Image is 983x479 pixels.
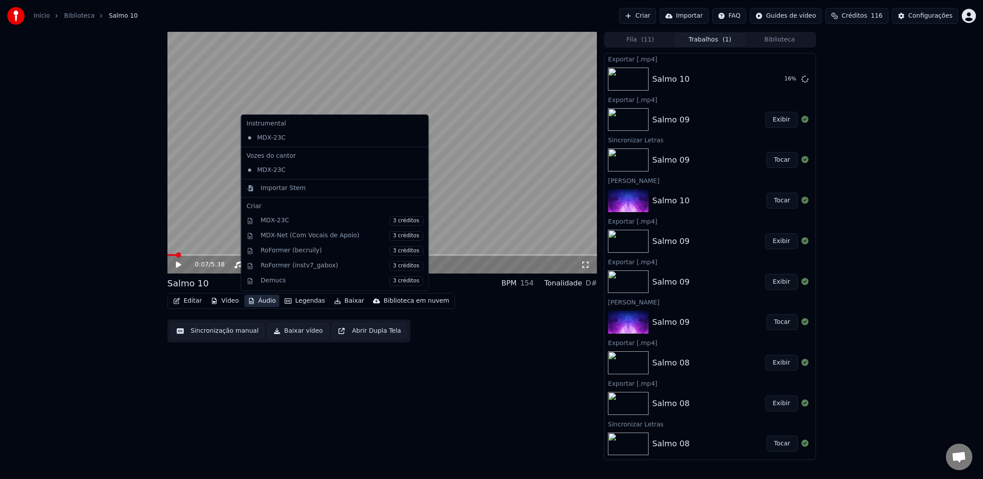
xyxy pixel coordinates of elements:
[652,437,690,450] div: Salmo 08
[871,11,883,20] span: 116
[261,246,423,256] div: RoFormer (becruily)
[767,152,798,168] button: Tocar
[767,314,798,330] button: Tocar
[604,297,815,307] div: [PERSON_NAME]
[641,35,654,44] span: ( 11 )
[281,295,328,307] button: Legendas
[605,34,675,46] button: Fila
[195,260,209,269] span: 0:07
[908,11,953,20] div: Configurações
[247,202,423,211] div: Criar
[652,154,690,166] div: Salmo 09
[604,418,815,429] div: Sincronizar Letras
[7,7,25,25] img: youka
[604,216,815,226] div: Exportar [.mp4]
[604,378,815,388] div: Exportar [.mp4]
[892,8,958,24] button: Configurações
[389,246,423,256] span: 3 créditos
[604,134,815,145] div: Sincronizar Letras
[330,295,368,307] button: Baixar
[765,233,798,249] button: Exibir
[604,175,815,186] div: [PERSON_NAME]
[261,261,423,271] div: RoFormer (instv7_gabox)
[652,235,690,247] div: Salmo 09
[785,76,798,83] div: 16 %
[389,216,423,226] span: 3 créditos
[243,117,427,131] div: Instrumental
[389,261,423,271] span: 3 créditos
[652,73,690,85] div: Salmo 10
[712,8,746,24] button: FAQ
[750,8,822,24] button: Guides de vídeo
[244,295,280,307] button: Áudio
[170,295,205,307] button: Editar
[544,278,582,289] div: Tonalidade
[767,193,798,209] button: Tocar
[261,231,423,241] div: MDX-Net (Com Vocais de Apoio)
[604,94,815,105] div: Exportar [.mp4]
[946,444,972,470] a: Open chat
[520,278,534,289] div: 154
[722,35,731,44] span: ( 1 )
[652,276,690,288] div: Salmo 09
[243,163,414,177] div: MDX-23C
[243,149,427,163] div: Vozes do cantor
[261,276,423,286] div: Demucs
[389,276,423,286] span: 3 créditos
[195,260,216,269] div: /
[765,112,798,128] button: Exibir
[261,184,306,193] div: Importar Stem
[619,8,656,24] button: Criar
[34,11,50,20] a: Início
[660,8,709,24] button: Importar
[745,34,815,46] button: Biblioteca
[765,395,798,411] button: Exibir
[261,216,423,226] div: MDX-23C
[604,256,815,267] div: Exportar [.mp4]
[652,397,690,410] div: Salmo 08
[842,11,867,20] span: Créditos
[652,114,690,126] div: Salmo 09
[64,11,95,20] a: Biblioteca
[167,277,209,289] div: Salmo 10
[652,357,690,369] div: Salmo 08
[243,131,414,145] div: MDX-23C
[109,11,138,20] span: Salmo 10
[586,278,597,289] div: D#
[675,34,745,46] button: Trabalhos
[207,295,243,307] button: Vídeo
[604,53,815,64] div: Exportar [.mp4]
[34,11,138,20] nav: breadcrumb
[767,436,798,452] button: Tocar
[604,459,815,469] div: [PERSON_NAME]
[652,316,690,328] div: Salmo 09
[765,274,798,290] button: Exibir
[825,8,888,24] button: Créditos116
[332,323,407,339] button: Abrir Dupla Tela
[211,260,224,269] span: 5:38
[383,297,449,305] div: Biblioteca em nuvem
[268,323,328,339] button: Baixar vídeo
[652,194,690,207] div: Salmo 10
[501,278,516,289] div: BPM
[171,323,265,339] button: Sincronização manual
[765,355,798,371] button: Exibir
[389,231,423,241] span: 3 créditos
[604,337,815,348] div: Exportar [.mp4]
